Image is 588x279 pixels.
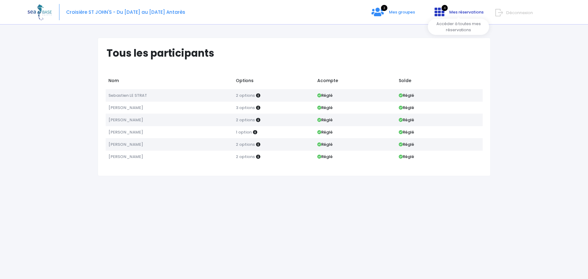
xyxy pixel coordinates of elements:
[389,9,415,15] span: Mes groupes
[233,74,314,89] td: Options
[430,11,487,17] a: 4 Mes réservations
[315,74,396,89] td: Acompte
[236,105,255,111] span: 3 options
[66,9,185,15] span: Croisière ST JOHN'S - Du [DATE] au [DATE] Antarès
[442,5,448,11] span: 4
[108,129,143,135] span: [PERSON_NAME]
[108,117,143,123] span: [PERSON_NAME]
[236,117,255,123] span: 2 options
[367,11,420,17] a: 3 Mes groupes
[399,141,414,147] strong: Réglé
[107,47,487,59] h1: Tous les participants
[317,129,333,135] strong: Réglé
[428,19,489,35] div: Accéder à toutes mes réservations
[317,154,333,160] strong: Réglé
[236,141,255,147] span: 2 options
[399,92,414,98] strong: Réglé
[399,129,414,135] strong: Réglé
[449,9,484,15] span: Mes réservations
[399,154,414,160] strong: Réglé
[399,105,414,111] strong: Réglé
[106,74,233,89] td: Nom
[317,141,333,147] strong: Réglé
[317,105,333,111] strong: Réglé
[236,92,255,98] span: 2 options
[236,154,255,160] span: 2 options
[108,92,147,98] span: Sebastien LE STRAT
[236,129,252,135] span: 1 option
[317,92,333,98] strong: Réglé
[108,154,143,160] span: [PERSON_NAME]
[108,141,143,147] span: [PERSON_NAME]
[317,117,333,123] strong: Réglé
[381,5,387,11] span: 3
[506,10,533,16] span: Déconnexion
[396,74,483,89] td: Solde
[399,117,414,123] strong: Réglé
[108,105,143,111] span: [PERSON_NAME]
